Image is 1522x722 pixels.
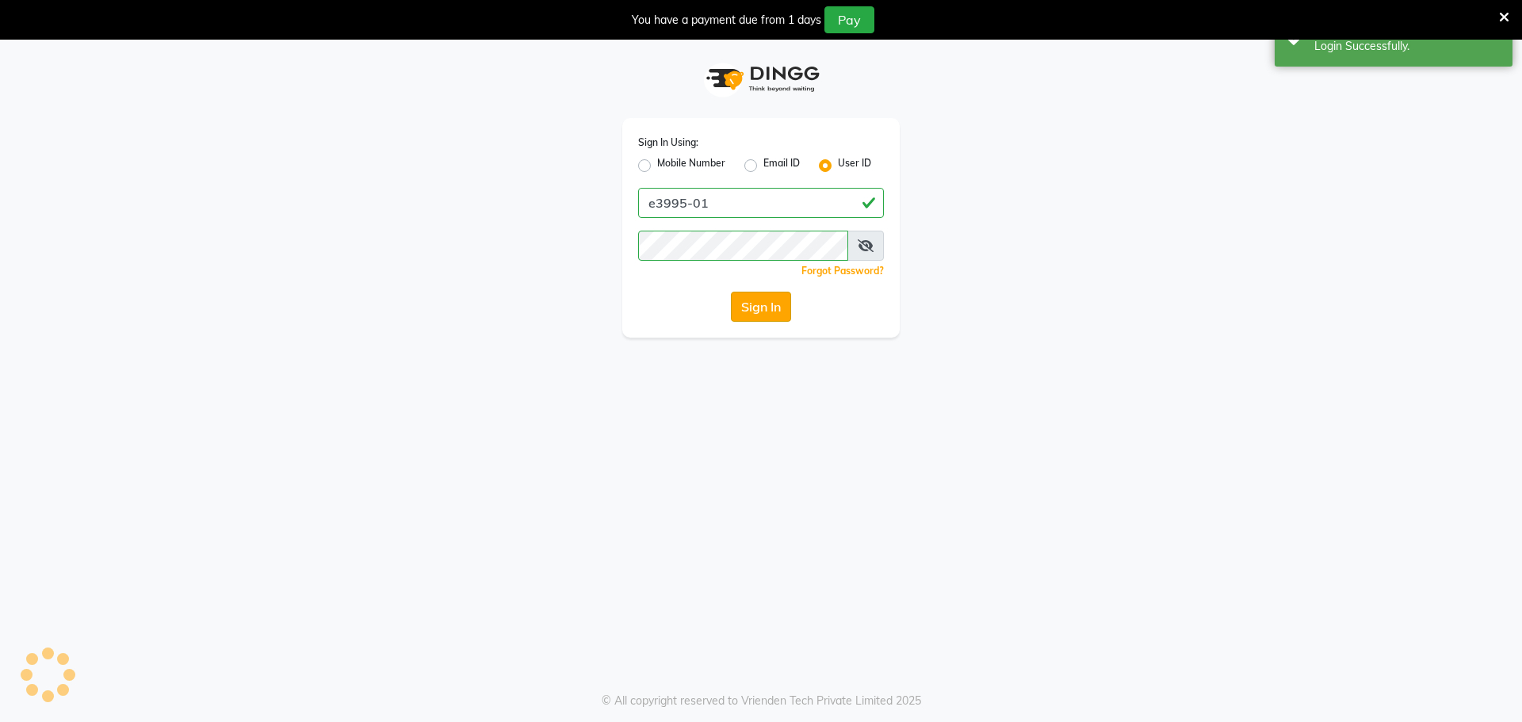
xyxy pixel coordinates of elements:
label: Mobile Number [657,156,725,175]
label: Sign In Using: [638,136,698,150]
div: You have a payment due from 1 days [632,12,821,29]
label: Email ID [763,156,800,175]
button: Pay [824,6,874,33]
input: Username [638,188,884,218]
input: Username [638,231,848,261]
button: Sign In [731,292,791,322]
div: Login Successfully. [1314,38,1501,55]
label: User ID [838,156,871,175]
a: Forgot Password? [801,265,884,277]
img: logo1.svg [698,55,824,102]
